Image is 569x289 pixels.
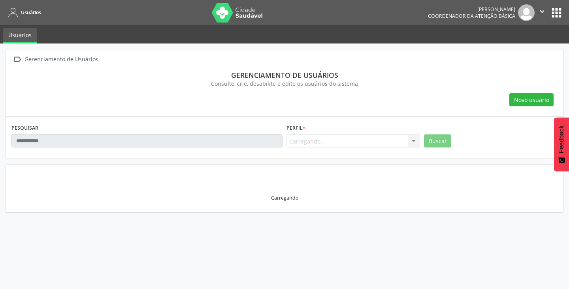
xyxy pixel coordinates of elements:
[17,79,552,88] div: Consulte, crie, desabilite e edite os usuários do sistema
[21,9,41,16] span: Usuários
[428,13,515,19] span: Coordenador da Atenção Básica
[286,122,305,134] label: Perfil
[11,122,38,134] label: PESQUISAR
[518,4,535,21] img: img
[509,93,554,107] button: Novo usuário
[11,54,23,65] i: 
[550,6,563,20] button: apps
[11,54,100,65] a:  Gerenciamento de Usuários
[424,134,451,148] button: Buscar
[554,117,569,171] button: Feedback - Mostrar pesquisa
[428,6,515,13] div: [PERSON_NAME]
[3,28,37,43] a: Usuários
[17,71,552,79] div: Gerenciamento de usuários
[558,125,565,153] span: Feedback
[23,54,100,65] div: Gerenciamento de Usuários
[535,4,550,21] button: 
[271,195,298,201] div: Carregando
[538,7,546,16] i: 
[514,96,549,104] span: Novo usuário
[6,6,41,19] a: Usuários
